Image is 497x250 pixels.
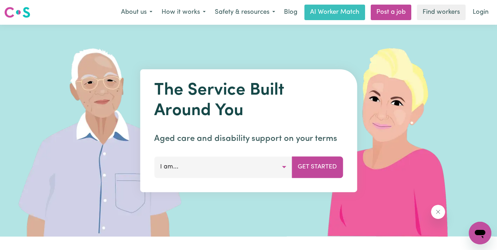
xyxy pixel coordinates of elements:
[4,6,30,19] img: Careseekers logo
[116,5,157,20] button: About us
[154,81,343,121] h1: The Service Built Around You
[431,205,445,219] iframe: Close message
[469,222,491,244] iframe: Button to launch messaging window
[468,5,493,20] a: Login
[292,156,343,178] button: Get Started
[210,5,280,20] button: Safety & resources
[417,5,466,20] a: Find workers
[154,156,292,178] button: I am...
[154,132,343,145] p: Aged care and disability support on your terms
[157,5,210,20] button: How it works
[4,5,43,11] span: Need any help?
[304,5,365,20] a: AI Worker Match
[371,5,411,20] a: Post a job
[4,4,30,20] a: Careseekers logo
[280,5,302,20] a: Blog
